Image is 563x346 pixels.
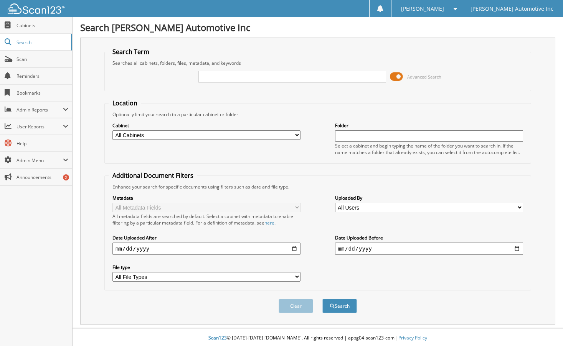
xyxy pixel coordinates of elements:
legend: Location [109,99,141,107]
div: Enhance your search for specific documents using filters such as date and file type. [109,184,527,190]
button: Search [322,299,357,313]
span: [PERSON_NAME] Automotive Inc [471,7,553,11]
span: Help [17,140,68,147]
span: Bookmarks [17,90,68,96]
legend: Search Term [109,48,153,56]
legend: Additional Document Filters [109,171,197,180]
span: Advanced Search [407,74,441,80]
span: Scan123 [208,335,227,341]
span: Admin Reports [17,107,63,113]
label: Cabinet [112,122,301,129]
span: Scan [17,56,68,62]
a: Privacy Policy [398,335,427,341]
input: end [335,243,523,255]
label: Uploaded By [335,195,523,201]
div: Select a cabinet and begin typing the name of the folder you want to search in. If the name match... [335,143,523,156]
span: Admin Menu [17,157,63,164]
label: Metadata [112,195,301,201]
h1: Search [PERSON_NAME] Automotive Inc [80,21,555,34]
label: File type [112,264,301,271]
span: [PERSON_NAME] [401,7,444,11]
span: Search [17,39,67,46]
span: User Reports [17,123,63,130]
label: Folder [335,122,523,129]
div: All metadata fields are searched by default. Select a cabinet with metadata to enable filtering b... [112,213,301,226]
div: 2 [63,174,69,180]
label: Date Uploaded Before [335,234,523,241]
span: Cabinets [17,22,68,29]
div: Optionally limit your search to a particular cabinet or folder [109,111,527,118]
div: Searches all cabinets, folders, files, metadata, and keywords [109,60,527,66]
label: Date Uploaded After [112,234,301,241]
img: scan123-logo-white.svg [8,3,65,14]
button: Clear [279,299,313,313]
a: here [264,220,274,226]
span: Reminders [17,73,68,79]
span: Announcements [17,174,68,180]
input: start [112,243,301,255]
